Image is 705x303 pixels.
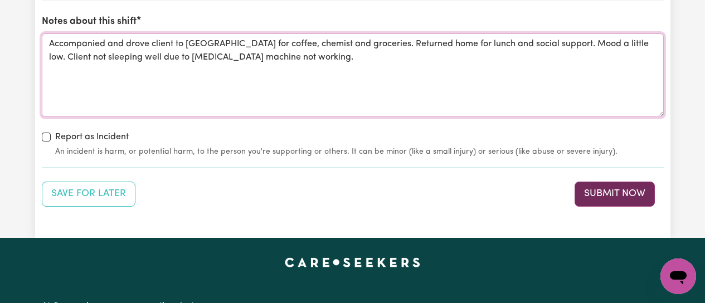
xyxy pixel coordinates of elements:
[660,258,696,294] iframe: Button to launch messaging window
[42,182,135,206] button: Save your job report
[42,33,664,117] textarea: Accompanied and drove client to [GEOGRAPHIC_DATA] for coffee, chemist and groceries. Returned hom...
[55,130,129,144] label: Report as Incident
[55,146,664,158] small: An incident is harm, or potential harm, to the person you're supporting or others. It can be mino...
[42,14,137,29] label: Notes about this shift
[285,258,420,267] a: Careseekers home page
[575,182,655,206] button: Submit your job report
